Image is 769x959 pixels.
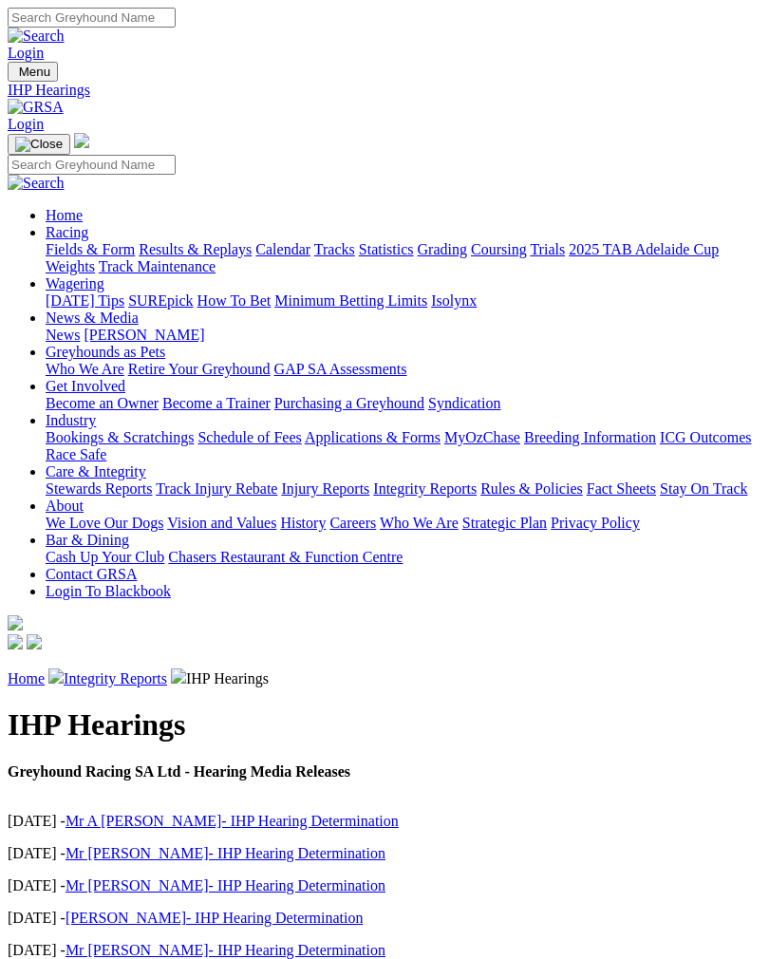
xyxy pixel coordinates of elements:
a: Retire Your Greyhound [128,361,271,377]
a: Mr [PERSON_NAME]- IHP Hearing Determination [66,877,385,893]
img: chevron-right.svg [48,668,64,684]
a: Who We Are [46,361,124,377]
a: Grading [418,241,467,257]
a: 2025 TAB Adelaide Cup [569,241,719,257]
a: About [46,498,84,514]
a: SUREpick [128,292,193,309]
div: Care & Integrity [46,480,761,498]
a: IHP Hearings [8,82,761,99]
a: Rules & Policies [480,480,583,497]
div: Bar & Dining [46,549,761,566]
a: Cash Up Your Club [46,549,164,565]
a: Strategic Plan [462,515,547,531]
a: Fields & Form [46,241,135,257]
button: Toggle navigation [8,62,58,82]
a: MyOzChase [444,429,520,445]
img: logo-grsa-white.png [74,133,89,148]
a: Care & Integrity [46,463,146,479]
img: logo-grsa-white.png [8,615,23,630]
img: Search [8,28,65,45]
a: Track Maintenance [99,258,216,274]
a: How To Bet [197,292,272,309]
a: Results & Replays [139,241,252,257]
a: Login [8,45,44,61]
a: Weights [46,258,95,274]
button: Toggle navigation [8,134,70,155]
p: [DATE] - [8,845,761,862]
img: Search [8,175,65,192]
a: Breeding Information [524,429,656,445]
div: Racing [46,241,761,275]
a: Isolynx [431,292,477,309]
input: Search [8,8,176,28]
a: Login To Blackbook [46,583,171,599]
a: Minimum Betting Limits [274,292,427,309]
a: News & Media [46,310,139,326]
a: Industry [46,412,96,428]
a: Become an Owner [46,395,159,411]
a: Syndication [428,395,500,411]
img: twitter.svg [27,634,42,649]
a: Bookings & Scratchings [46,429,194,445]
div: Wagering [46,292,761,310]
a: Schedule of Fees [197,429,301,445]
p: IHP Hearings [8,668,761,687]
p: [DATE] - [8,813,761,830]
a: Track Injury Rebate [156,480,277,497]
a: Bar & Dining [46,532,129,548]
a: Wagering [46,275,104,291]
a: [PERSON_NAME] [84,327,204,343]
a: Purchasing a Greyhound [274,395,424,411]
a: Applications & Forms [305,429,441,445]
img: facebook.svg [8,634,23,649]
a: Mr [PERSON_NAME]- IHP Hearing Determination [66,845,385,861]
a: History [280,515,326,531]
a: ICG Outcomes [660,429,751,445]
a: Contact GRSA [46,566,137,582]
a: We Love Our Dogs [46,515,163,531]
a: Mr A [PERSON_NAME]- IHP Hearing Determination [66,813,399,829]
div: Greyhounds as Pets [46,361,761,378]
a: [PERSON_NAME]- IHP Hearing Determination [66,910,364,926]
a: Racing [46,224,88,240]
a: Stewards Reports [46,480,152,497]
a: Race Safe [46,446,106,462]
a: Get Involved [46,378,125,394]
p: [DATE] - [8,910,761,927]
a: Login [8,116,44,132]
h1: IHP Hearings [8,707,761,743]
a: Fact Sheets [587,480,656,497]
a: Calendar [255,241,310,257]
a: Mr [PERSON_NAME]- IHP Hearing Determination [66,942,385,958]
input: Search [8,155,176,175]
div: Industry [46,429,761,463]
strong: Greyhound Racing SA Ltd - Hearing Media Releases [8,763,350,780]
a: Become a Trainer [162,395,271,411]
img: chevron-right.svg [171,668,186,684]
a: Tracks [314,241,355,257]
a: Who We Are [380,515,459,531]
a: Chasers Restaurant & Function Centre [168,549,403,565]
a: Integrity Reports [64,670,167,686]
a: Careers [329,515,376,531]
a: News [46,327,80,343]
p: [DATE] - [8,942,761,959]
a: Home [8,670,45,686]
a: Injury Reports [281,480,369,497]
a: Integrity Reports [373,480,477,497]
div: About [46,515,761,532]
p: [DATE] - [8,877,761,894]
span: Menu [19,65,50,79]
a: Vision and Values [167,515,276,531]
div: News & Media [46,327,761,344]
a: Privacy Policy [551,515,640,531]
div: Get Involved [46,395,761,412]
img: Close [15,137,63,152]
a: Coursing [471,241,527,257]
a: Trials [530,241,565,257]
a: GAP SA Assessments [274,361,407,377]
a: Home [46,207,83,223]
a: Stay On Track [660,480,747,497]
img: GRSA [8,99,64,116]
